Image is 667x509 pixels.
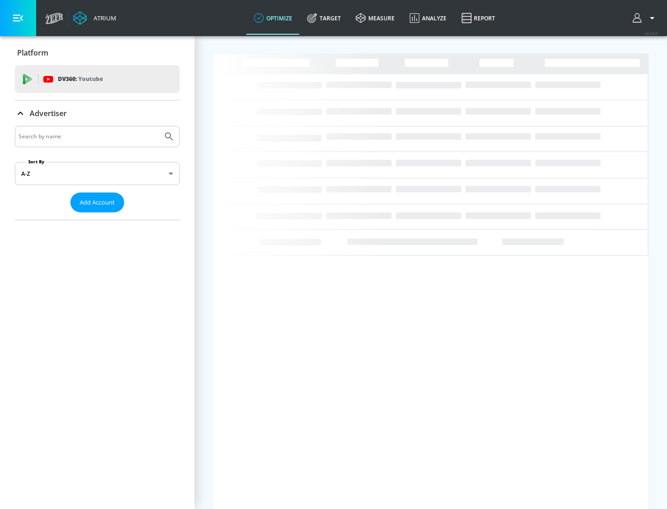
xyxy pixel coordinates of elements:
div: A-Z [15,162,180,185]
div: DV360: Youtube [15,65,180,93]
div: Atrium [90,14,116,22]
nav: list of Advertiser [15,212,180,220]
p: Advertiser [30,108,67,118]
input: Search by name [19,130,159,143]
p: Youtube [78,74,103,84]
p: Platform [17,48,48,58]
a: optimize [246,1,300,35]
a: Atrium [73,11,116,25]
a: measure [348,1,402,35]
div: Platform [15,40,180,66]
label: Sort By [26,159,46,165]
span: v 4.24.0 [645,31,658,36]
a: Target [300,1,348,35]
a: Report [454,1,503,35]
div: Advertiser [15,100,180,126]
div: Advertiser [15,126,180,220]
span: Add Account [80,197,115,208]
a: Analyze [402,1,454,35]
p: DV360: [58,74,103,84]
button: Add Account [70,192,124,212]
